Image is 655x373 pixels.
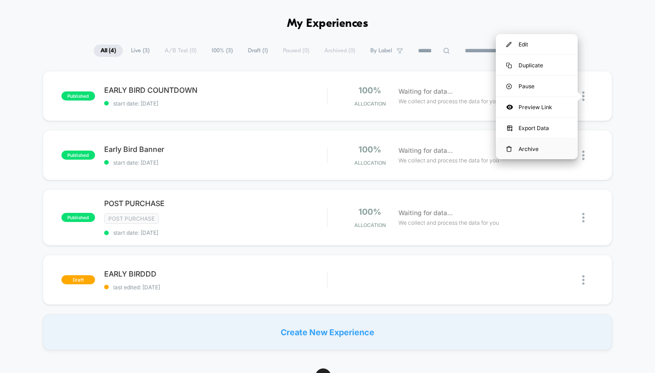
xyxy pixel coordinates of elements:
[506,63,512,68] img: menu
[398,86,453,96] span: Waiting for data...
[398,97,499,106] span: We collect and process the data for you
[496,55,578,76] div: Duplicate
[124,45,156,57] span: Live ( 3 )
[205,45,240,57] span: 100% ( 3 )
[104,86,327,95] span: EARLY BIRD COUNTDOWN
[582,151,584,160] img: close
[358,145,381,154] span: 100%
[398,156,499,165] span: We collect and process the data for you
[61,151,95,160] span: published
[582,275,584,285] img: close
[354,160,386,166] span: Allocation
[582,91,584,101] img: close
[104,199,327,208] span: POST PURCHASE
[287,17,368,30] h1: My Experiences
[370,47,392,54] span: By Label
[506,146,512,152] img: menu
[496,118,578,138] div: Export Data
[354,101,386,107] span: Allocation
[104,229,327,236] span: start date: [DATE]
[582,213,584,222] img: close
[104,100,327,107] span: start date: [DATE]
[61,91,95,101] span: published
[398,146,453,156] span: Waiting for data...
[94,45,123,57] span: All ( 4 )
[496,34,578,55] div: Edit
[61,275,95,284] span: draft
[354,222,386,228] span: Allocation
[398,218,499,227] span: We collect and process the data for you
[61,213,95,222] span: published
[358,207,381,217] span: 100%
[43,314,613,350] div: Create New Experience
[241,45,275,57] span: Draft ( 1 )
[496,76,578,96] div: Pause
[398,208,453,218] span: Waiting for data...
[104,145,327,154] span: Early Bird Banner
[104,269,327,278] span: EARLY BIRDDD
[496,139,578,159] div: Archive
[496,97,578,117] div: Preview Link
[506,42,512,47] img: menu
[358,86,381,95] span: 100%
[104,213,159,224] span: Post Purchase
[104,159,327,166] span: start date: [DATE]
[104,284,327,291] span: last edited: [DATE]
[506,84,512,89] img: menu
